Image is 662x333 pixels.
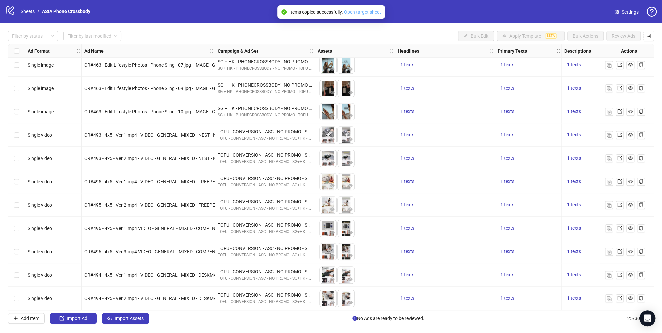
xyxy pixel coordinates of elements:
[498,47,527,55] strong: Primary Texts
[564,294,584,302] button: 1 texts
[400,109,414,114] span: 1 texts
[400,272,414,277] span: 1 texts
[617,86,622,90] span: export
[330,67,335,71] span: eye
[330,277,335,281] span: eye
[500,179,514,184] span: 1 texts
[607,86,611,91] img: Duplicate
[639,109,643,114] span: copy
[500,272,514,277] span: 1 texts
[338,290,354,307] img: Asset 2
[398,201,417,209] button: 1 texts
[498,294,517,302] button: 1 texts
[13,316,18,321] span: plus
[84,226,295,231] span: CR#496 - 4x5 - Ver 1.mp4 VIDEO - GENERAL - MIXED - COMPENDIUM - NOPROMO - PDP - HL1 - TEXT1
[617,249,622,254] span: export
[400,132,414,137] span: 1 texts
[607,250,611,254] img: Duplicate
[84,202,331,208] span: CR#495 - 4x5 - Ver 2.mp4 - VIDEO - GENERAL - MIXED - FREEPENCIL- KONMARI - 2IN1TECHPOUCH - PDP - ...
[28,272,52,278] span: Single video
[338,103,354,120] img: Asset 2
[348,90,353,95] span: eye
[320,80,336,97] img: Asset 1
[628,62,633,67] span: eye
[28,47,50,55] strong: Ad Format
[330,230,335,235] span: eye
[628,226,633,230] span: eye
[348,160,353,165] span: eye
[218,299,312,305] div: TOFU - CONVERSION - ASC - NO PROMO - SG+HK - MIXED 10072024
[28,296,52,301] span: Single video
[328,229,336,237] button: Preview
[346,65,354,73] button: Preview
[346,205,354,213] button: Preview
[561,49,565,53] span: holder
[639,156,643,160] span: copy
[107,316,112,321] span: cloud-upload
[328,182,336,190] button: Preview
[564,61,584,69] button: 1 texts
[639,226,643,230] span: copy
[8,170,25,193] div: Select row 20
[500,249,514,254] span: 1 texts
[605,248,613,256] button: Duplicate
[8,217,25,240] div: Select row 22
[400,225,414,231] span: 1 texts
[564,248,584,256] button: 1 texts
[313,44,315,57] div: Resize Campaign & Ad Set column
[346,299,354,307] button: Preview
[102,313,149,324] button: Import Assets
[398,271,417,279] button: 1 texts
[400,249,414,254] span: 1 texts
[621,47,637,55] strong: Actions
[330,183,335,188] span: eye
[567,132,581,137] span: 1 texts
[605,271,613,279] button: Duplicate
[8,53,25,77] div: Select row 15
[605,84,613,92] button: Duplicate
[348,113,353,118] span: eye
[80,44,81,57] div: Resize Ad Format column
[628,179,633,184] span: eye
[218,135,312,142] div: TOFU - CONVERSION - ASC - NO PROMO - SG+HK - MIXED 10072024
[218,65,312,72] div: SG + HK - PHONECROSSBODY - NO PROMO - TOFU - CONVERSION - ASC - 030923
[289,8,381,16] div: Items copied successfully.
[500,85,514,91] span: 1 texts
[218,198,312,205] div: TOFU - CONVERSION - ASC - NO PROMO - SG+HK - MIXED 10072024 Ad Set
[338,197,354,213] img: Asset 2
[81,49,85,53] span: holder
[500,155,514,161] span: 1 texts
[498,108,517,116] button: 1 texts
[348,207,353,211] span: eye
[330,90,335,95] span: eye
[498,61,517,69] button: 1 texts
[28,62,54,68] span: Single image
[346,89,354,97] button: Preview
[8,44,25,58] div: Select all rows
[639,132,643,137] span: copy
[567,295,581,301] span: 1 texts
[348,67,353,71] span: eye
[639,296,643,300] span: copy
[330,160,335,165] span: eye
[627,315,654,322] span: 25 / 300 items
[564,47,591,55] strong: Descriptions
[400,85,414,91] span: 1 texts
[28,132,52,138] span: Single video
[318,47,332,55] strong: Assets
[498,178,517,186] button: 1 texts
[320,267,336,283] img: Asset 1
[643,31,654,41] button: Configure table settings
[338,243,354,260] img: Asset 2
[328,252,336,260] button: Preview
[338,127,354,143] img: Asset 2
[639,310,655,326] div: Open Intercom Messenger
[556,49,561,53] span: holder
[320,220,336,237] img: Asset 1
[567,31,604,41] button: Bulk Actions
[218,268,312,275] div: TOFU - CONVERSION - ASC - NO PROMO - SG+HK - MIXED 10072024 Ad Set
[28,179,52,184] span: Single video
[330,253,335,258] span: eye
[398,47,419,55] strong: Headlines
[84,156,278,161] span: CR#493 - 4x5 - Ver 2.mp4 - VIDEO - GENERAL - MIXED - NEST - NOPROMO - PDP - HL1 - TEXT1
